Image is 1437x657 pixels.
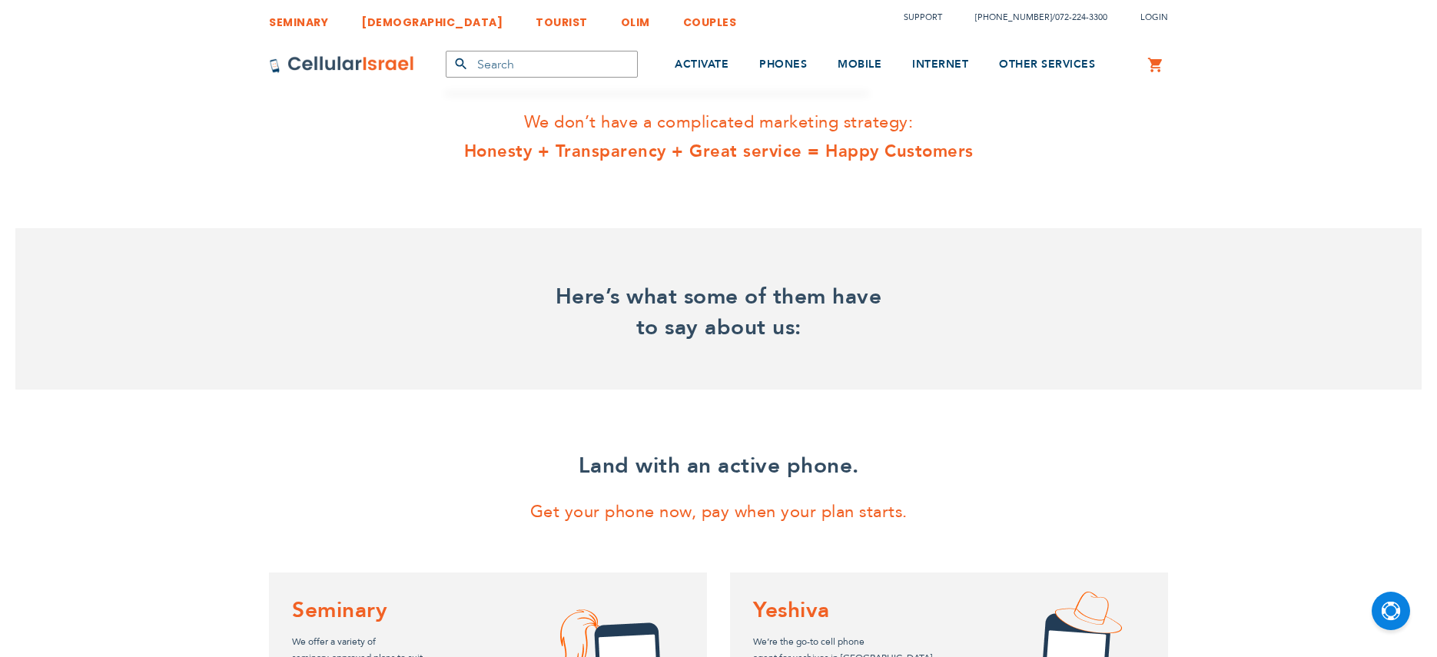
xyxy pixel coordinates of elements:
[269,282,1168,343] h3: Here’s what some of them have to say about us:
[536,4,588,32] a: TOURIST
[759,36,807,94] a: PHONES
[269,55,415,74] img: Cellular Israel Logo
[675,36,728,94] a: ACTIVATE
[759,57,807,71] span: PHONES
[446,51,638,78] input: Search
[838,57,881,71] span: MOBILE
[621,4,650,32] a: OLIM
[269,497,1168,527] p: Get your phone now, pay when your plan starts.
[292,596,684,626] h4: Seminary
[912,57,968,71] span: INTERNET
[753,596,1145,626] h4: Yeshiva
[361,4,503,32] a: [DEMOGRAPHIC_DATA]
[675,57,728,71] span: ACTIVATE
[960,6,1107,28] li: /
[1140,12,1168,23] span: Login
[269,4,328,32] a: SEMINARY
[269,137,1168,167] strong: Honesty + Transparency + Great service = Happy Customers
[975,12,1052,23] a: [PHONE_NUMBER]
[269,108,1168,167] p: We don’t have a complicated marketing strategy:
[683,4,737,32] a: COUPLES
[999,57,1095,71] span: OTHER SERVICES
[904,12,942,23] a: Support
[1055,12,1107,23] a: 072-224-3300
[269,451,1168,482] h3: Land with an active phone.
[999,36,1095,94] a: OTHER SERVICES
[838,36,881,94] a: MOBILE
[912,36,968,94] a: INTERNET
